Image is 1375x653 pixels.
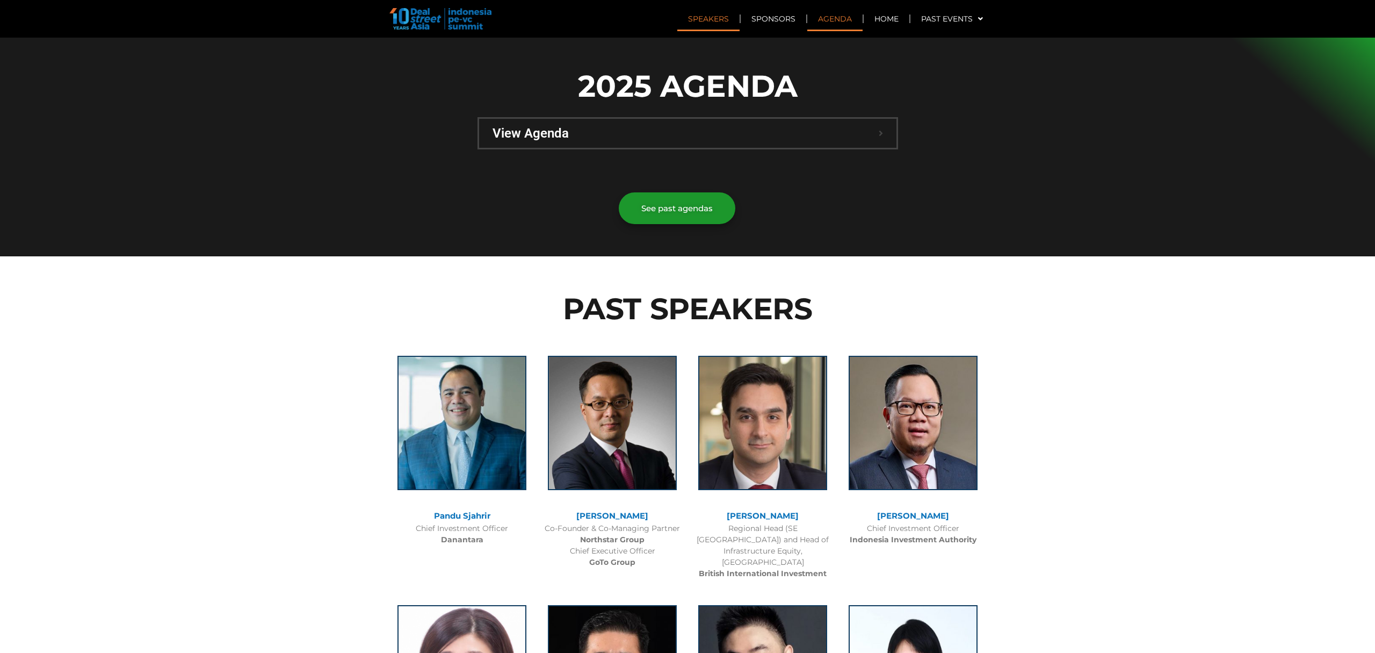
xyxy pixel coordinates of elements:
a: Pandu Sjahrir [434,511,490,521]
div: Chief Investment Officer [843,523,983,546]
h2: PAST SPEAKERS [387,294,988,324]
img: Pandu Sjahrir [397,356,526,490]
a: Home [864,6,909,31]
img: patrick walujo [548,356,677,490]
b: Danantara [441,535,483,544]
a: [PERSON_NAME] [576,511,648,521]
div: Chief Investment Officer [392,523,532,546]
b: Northstar Group [580,535,645,544]
div: Co-Founder & Co-Managing Partner Chief Executive Officer [542,523,682,568]
b: British International Investment [699,569,827,578]
span: See past agendas [641,204,713,212]
img: Stefanus Ade Hadiwidjaja [849,356,978,490]
a: [PERSON_NAME] [877,511,949,521]
a: See past agendas [619,192,735,224]
p: 2025 AGENDA [477,63,898,109]
span: View Agenda [493,127,879,140]
a: [PERSON_NAME] [727,511,799,521]
img: Rohit-Anand [698,356,827,490]
a: Past Events [910,6,994,31]
a: Agenda [807,6,863,31]
a: Sponsors [741,6,806,31]
b: GoTo Group [589,557,635,567]
b: Indonesia Investment Authority [850,535,976,544]
a: Speakers [677,6,740,31]
div: Regional Head (SE [GEOGRAPHIC_DATA]) and Head of Infrastructure Equity, [GEOGRAPHIC_DATA] [693,523,833,579]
